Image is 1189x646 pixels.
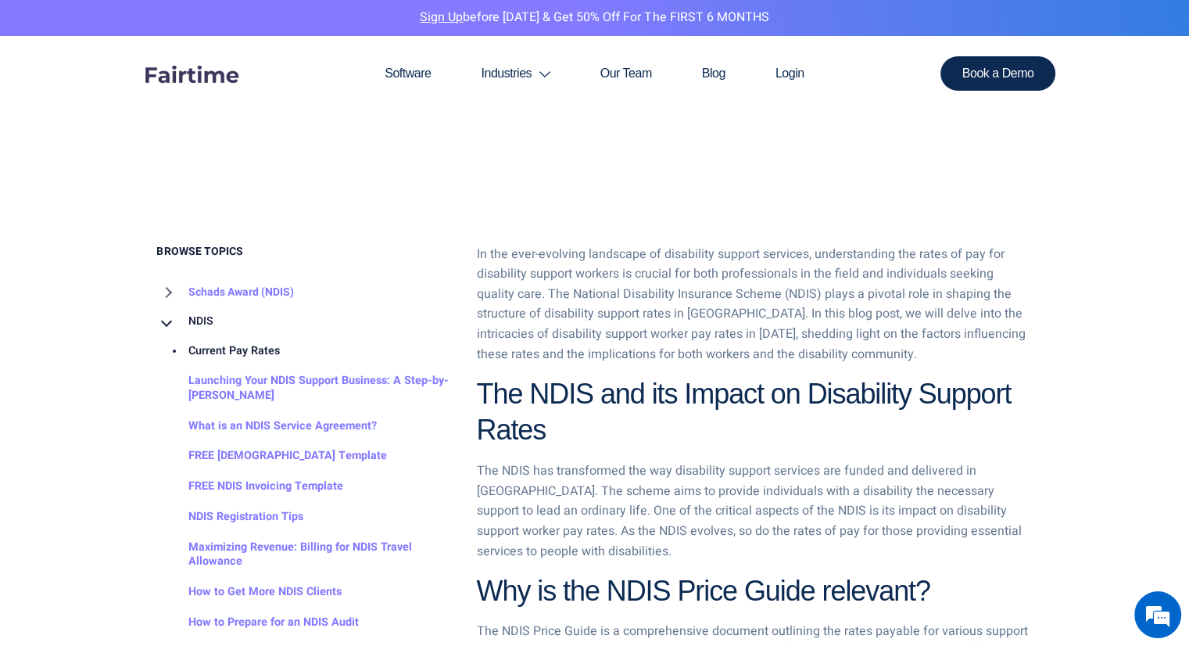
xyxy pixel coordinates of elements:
[12,8,1177,28] p: before [DATE] & Get 50% Off for the FIRST 6 MONTHS
[477,376,1033,450] h2: The NDIS and its Impact on Disability Support Rates
[750,36,829,111] a: Login
[157,336,280,367] a: Current Pay Rates
[157,502,303,533] a: NDIS Registration Tips
[575,36,677,111] a: Our Team
[157,533,453,577] a: Maximizing Revenue: Billing for NDIS Travel Allowance
[157,411,377,442] a: What is an NDIS Service Agreement?
[477,461,1033,562] p: The NDIS has transformed the way disability support services are funded and delivered in [GEOGRAP...
[940,56,1056,91] a: Book a Demo
[157,441,387,472] a: FREE [DEMOGRAPHIC_DATA] Template
[157,307,213,336] a: NDIS
[677,36,750,111] a: Blog
[456,36,575,111] a: Industries
[477,573,1033,610] h2: Why is the NDIS Price Guide relevant?
[962,67,1034,80] span: Book a Demo
[157,472,343,502] a: FREE NDIS Invoicing Template
[157,577,342,608] a: How to Get More NDIS Clients
[157,278,294,307] a: Schads Award (NDIS)
[477,245,1033,365] p: In the ever-evolving landscape of disability support services, understanding the rates of pay for...
[420,8,463,27] a: Sign Up
[157,366,453,411] a: Launching Your NDIS Support Business: A Step-by-[PERSON_NAME]
[157,608,359,638] a: How to Prepare for an NDIS Audit
[360,36,456,111] a: Software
